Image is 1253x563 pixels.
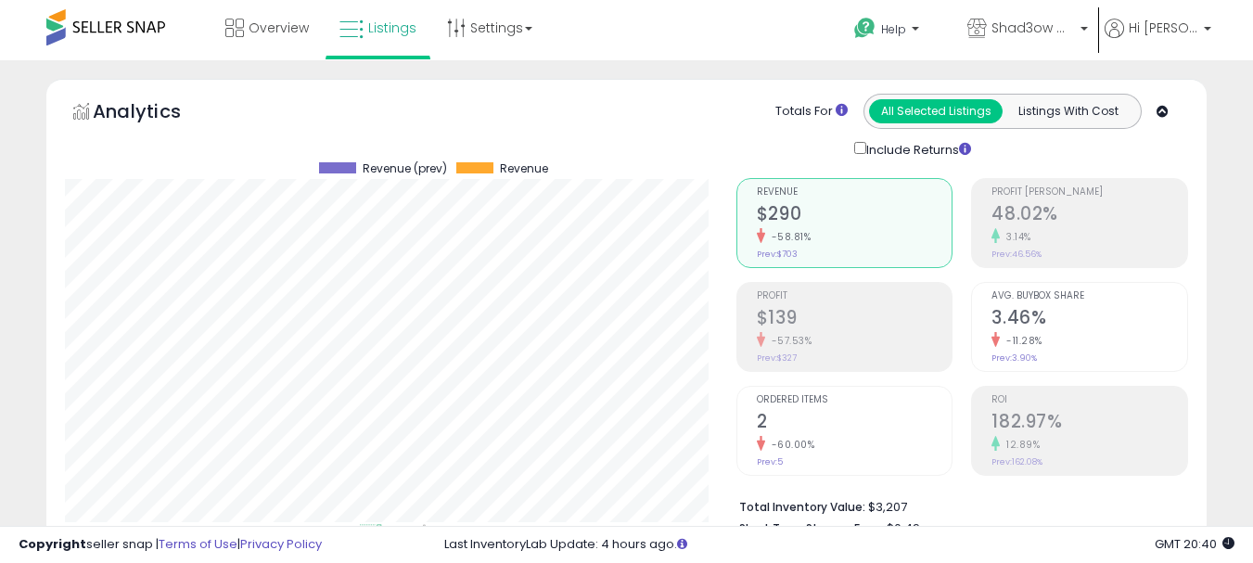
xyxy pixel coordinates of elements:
i: Get Help [853,17,876,40]
div: Last InventoryLab Update: 4 hours ago. [444,536,1234,554]
span: Revenue [500,162,548,175]
span: Profit [757,291,953,301]
span: Ordered Items [757,395,953,405]
h2: $139 [757,307,953,332]
a: Privacy Policy [240,535,322,553]
div: Totals For [775,103,848,121]
button: All Selected Listings [869,99,1003,123]
b: Total Inventory Value: [739,499,865,515]
h2: 2 [757,411,953,436]
span: Listings [368,19,416,37]
strong: Copyright [19,535,86,553]
span: $0.49 [887,519,920,537]
span: Avg. Buybox Share [991,291,1187,301]
h2: 48.02% [991,203,1187,228]
small: Prev: 3.90% [991,352,1037,364]
span: 2025-08-14 20:40 GMT [1155,535,1234,553]
span: Profit [PERSON_NAME] [991,187,1187,198]
small: -58.81% [765,230,812,244]
small: -11.28% [1000,334,1042,348]
h2: 182.97% [991,411,1187,436]
span: Revenue (prev) [363,162,447,175]
span: Help [881,21,906,37]
small: 3.14% [1000,230,1031,244]
h2: $290 [757,203,953,228]
span: ROI [991,395,1187,405]
span: Shad3ow Goods & Services [991,19,1075,37]
a: Terms of Use [159,535,237,553]
div: seller snap | | [19,536,322,554]
div: Include Returns [840,138,993,160]
small: Prev: $703 [757,249,798,260]
small: Prev: 162.08% [991,456,1042,467]
small: Prev: 46.56% [991,249,1042,260]
span: Revenue [757,187,953,198]
small: Prev: $327 [757,352,797,364]
h2: 3.46% [991,307,1187,332]
a: Hi [PERSON_NAME] [1105,19,1211,60]
a: Help [839,3,951,60]
small: -60.00% [765,438,815,452]
span: Hi [PERSON_NAME] [1129,19,1198,37]
small: -57.53% [765,334,812,348]
b: Short Term Storage Fees: [739,520,884,536]
h5: Analytics [93,98,217,129]
span: Overview [249,19,309,37]
small: Prev: 5 [757,456,783,467]
small: 12.89% [1000,438,1040,452]
li: $3,207 [739,494,1174,517]
button: Listings With Cost [1002,99,1135,123]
